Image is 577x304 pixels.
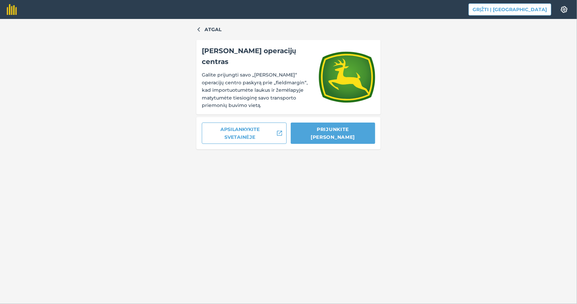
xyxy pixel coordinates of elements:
[202,72,308,108] font: Galite prijungti savo „[PERSON_NAME]“ operacijų centro paskyrą prie „fieldmargin“, kad importuotu...
[291,123,376,144] button: Prijunkite [PERSON_NAME]
[473,6,547,13] font: Grįžti į [GEOGRAPHIC_DATA]
[7,4,17,15] img: „fieldmargin“ logotipas
[220,126,260,140] font: Apsilankykite svetainėje
[202,47,296,66] font: [PERSON_NAME] operacijų centras
[560,6,568,13] img: Krumpliaračio piktograma
[205,26,221,32] font: Atgal
[311,126,355,140] font: Prijunkite [PERSON_NAME]
[202,123,287,144] button: Apsilankykite svetainėje
[196,26,221,33] button: Atgal
[468,3,551,16] button: Grįžti į [GEOGRAPHIC_DATA]
[319,45,375,109] img: John Deere logotipas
